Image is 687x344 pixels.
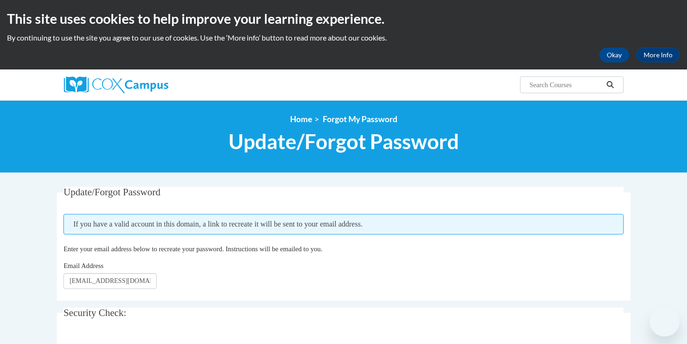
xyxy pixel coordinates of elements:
[650,307,680,337] iframe: Button to launch messaging window
[599,48,629,62] button: Okay
[636,48,680,62] a: More Info
[63,214,624,234] span: If you have a valid account in this domain, a link to recreate it will be sent to your email addr...
[63,273,157,289] input: Email
[63,245,322,253] span: Enter your email address below to recreate your password. Instructions will be emailed to you.
[603,79,617,90] button: Search
[7,9,680,28] h2: This site uses cookies to help improve your learning experience.
[64,76,241,93] a: Cox Campus
[63,307,126,318] span: Security Check:
[323,114,397,124] span: Forgot My Password
[64,76,168,93] img: Cox Campus
[7,33,680,43] p: By continuing to use the site you agree to our use of cookies. Use the ‘More info’ button to read...
[63,186,160,198] span: Update/Forgot Password
[229,129,459,154] span: Update/Forgot Password
[528,79,603,90] input: Search Courses
[63,262,104,269] span: Email Address
[290,114,312,124] a: Home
